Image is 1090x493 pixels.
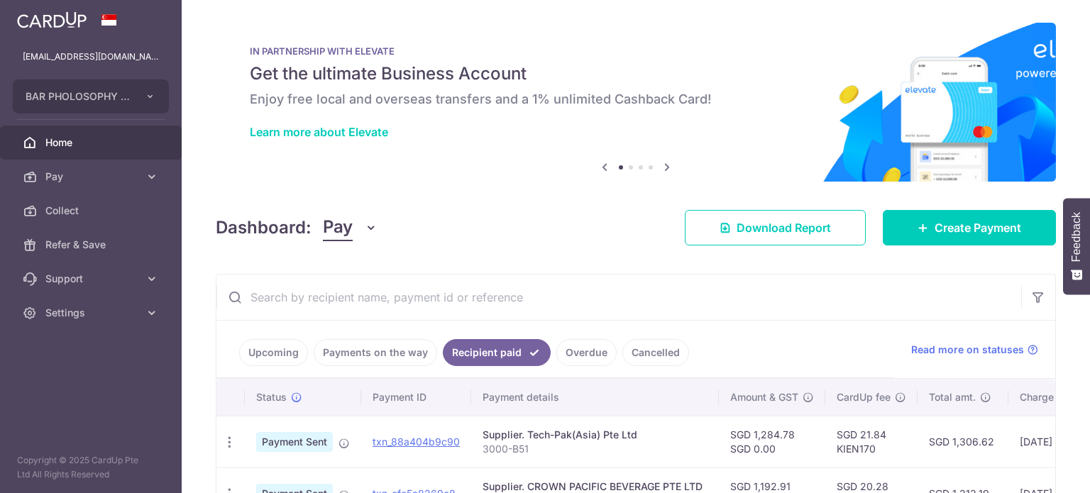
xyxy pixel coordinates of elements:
[45,204,139,218] span: Collect
[256,390,287,404] span: Status
[239,339,308,366] a: Upcoming
[45,306,139,320] span: Settings
[911,343,1038,357] a: Read more on statuses
[45,135,139,150] span: Home
[483,428,708,442] div: Supplier. Tech-Pak(Asia) Pte Ltd
[45,238,139,252] span: Refer & Save
[250,91,1022,108] h6: Enjoy free local and overseas transfers and a 1% unlimited Cashback Card!
[685,210,866,245] a: Download Report
[250,45,1022,57] p: IN PARTNERSHIP WITH ELEVATE
[443,339,551,366] a: Recipient paid
[17,11,87,28] img: CardUp
[883,210,1056,245] a: Create Payment
[13,79,169,113] button: BAR PHOLOSOPHY PTE. LTD.
[323,214,353,241] span: Pay
[911,343,1024,357] span: Read more on statuses
[918,416,1008,467] td: SGD 1,306.62
[23,50,159,64] p: [EMAIL_ADDRESS][DOMAIN_NAME]
[1020,390,1078,404] span: Charge date
[999,450,1076,486] iframe: Opens a widget where you can find more information
[622,339,689,366] a: Cancelled
[250,62,1022,85] h5: Get the ultimate Business Account
[216,215,312,240] h4: Dashboard:
[314,339,437,366] a: Payments on the way
[471,379,719,416] th: Payment details
[45,272,139,286] span: Support
[929,390,976,404] span: Total amt.
[935,219,1021,236] span: Create Payment
[26,89,131,104] span: BAR PHOLOSOPHY PTE. LTD.
[556,339,617,366] a: Overdue
[216,23,1056,182] img: Renovation banner
[730,390,798,404] span: Amount & GST
[45,170,139,184] span: Pay
[373,436,460,448] a: txn_88a404b9c90
[256,432,333,452] span: Payment Sent
[837,390,891,404] span: CardUp fee
[737,219,831,236] span: Download Report
[825,416,918,467] td: SGD 21.84 KIEN170
[1070,212,1083,262] span: Feedback
[719,416,825,467] td: SGD 1,284.78 SGD 0.00
[483,442,708,456] p: 3000-B51
[1063,198,1090,294] button: Feedback - Show survey
[361,379,471,416] th: Payment ID
[323,214,378,241] button: Pay
[250,125,388,139] a: Learn more about Elevate
[216,275,1021,320] input: Search by recipient name, payment id or reference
